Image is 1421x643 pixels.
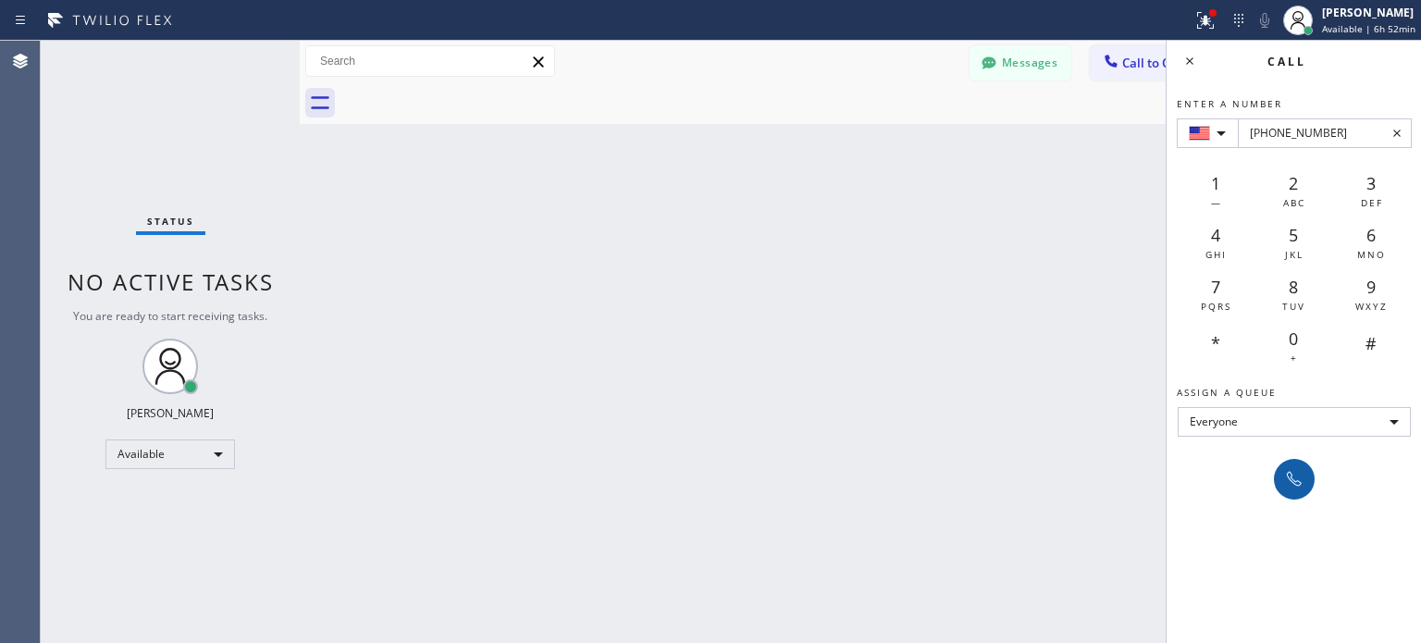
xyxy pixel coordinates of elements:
span: Call [1267,54,1306,69]
span: No active tasks [68,266,274,297]
span: 2 [1289,172,1298,194]
span: + [1291,352,1298,365]
span: JKL [1285,248,1304,261]
span: Available | 6h 52min [1322,22,1415,35]
span: 9 [1366,276,1376,298]
span: 0 [1289,328,1298,350]
span: PQRS [1201,300,1231,313]
span: Assign a queue [1177,386,1277,399]
span: GHI [1205,248,1227,261]
span: # [1365,332,1377,354]
span: 3 [1366,172,1376,194]
button: Mute [1252,7,1278,33]
div: [PERSON_NAME] [1322,5,1415,20]
span: Status [147,215,194,228]
div: Everyone [1178,407,1411,437]
span: 1 [1211,172,1220,194]
button: Messages [970,45,1071,80]
span: 6 [1366,224,1376,246]
span: You are ready to start receiving tasks. [73,308,267,324]
input: Search [306,46,554,76]
span: Enter a number [1177,97,1282,110]
span: 5 [1289,224,1298,246]
span: 7 [1211,276,1220,298]
button: Call to Customer [1090,45,1231,80]
span: MNO [1357,248,1386,261]
span: Call to Customer [1122,55,1219,71]
span: 8 [1289,276,1298,298]
div: [PERSON_NAME] [127,405,214,421]
div: Available [105,439,235,469]
span: ABC [1283,196,1305,209]
span: WXYZ [1355,300,1388,313]
span: 4 [1211,224,1220,246]
span: TUV [1282,300,1305,313]
span: DEF [1361,196,1383,209]
span: — [1211,196,1222,209]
